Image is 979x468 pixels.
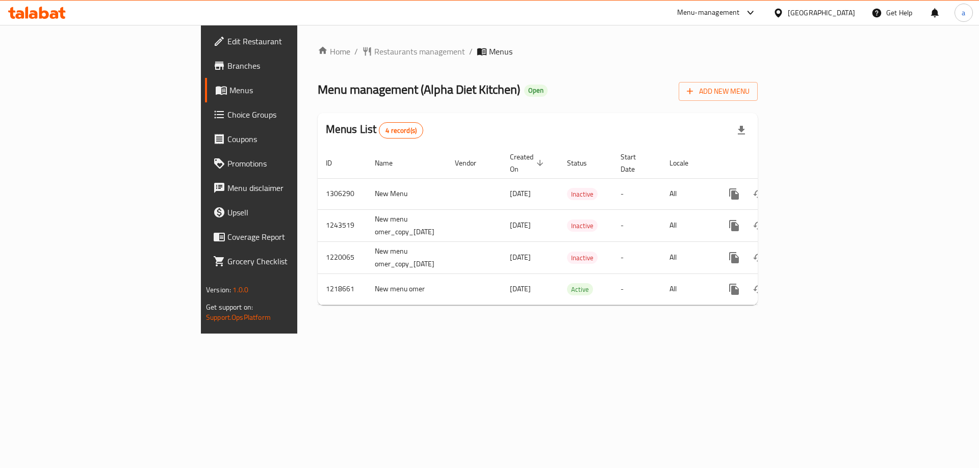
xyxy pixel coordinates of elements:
[227,206,356,218] span: Upsell
[612,241,661,273] td: -
[379,122,423,139] div: Total records count
[746,245,771,270] button: Change Status
[722,213,746,238] button: more
[661,209,714,241] td: All
[746,182,771,206] button: Change Status
[227,35,356,47] span: Edit Restaurant
[729,118,754,143] div: Export file
[669,157,702,169] span: Locale
[205,102,365,127] a: Choice Groups
[679,82,758,101] button: Add New Menu
[326,157,345,169] span: ID
[722,245,746,270] button: more
[367,273,447,305] td: New menu omer
[205,176,365,200] a: Menu disclaimer
[227,255,356,267] span: Grocery Checklist
[567,252,598,264] span: Inactive
[362,45,465,58] a: Restaurants management
[318,148,828,305] table: enhanced table
[661,178,714,209] td: All
[455,157,489,169] span: Vendor
[510,282,531,295] span: [DATE]
[229,84,356,96] span: Menus
[661,273,714,305] td: All
[510,187,531,200] span: [DATE]
[524,86,548,95] span: Open
[326,122,423,139] h2: Menus List
[962,7,965,18] span: a
[510,251,531,264] span: [DATE]
[379,126,423,135] span: 4 record(s)
[227,108,356,121] span: Choice Groups
[722,182,746,206] button: more
[612,178,661,209] td: -
[788,7,855,18] div: [GEOGRAPHIC_DATA]
[205,78,365,102] a: Menus
[746,277,771,301] button: Change Status
[318,78,520,101] span: Menu management ( Alpha Diet Kitchen )
[227,231,356,243] span: Coverage Report
[567,220,598,232] span: Inactive
[367,178,447,209] td: New Menu
[510,151,547,175] span: Created On
[227,157,356,170] span: Promotions
[233,283,248,296] span: 1.0.0
[567,283,593,295] div: Active
[367,209,447,241] td: New menu omer_copy_[DATE]
[227,133,356,145] span: Coupons
[227,182,356,194] span: Menu disclaimer
[722,277,746,301] button: more
[612,209,661,241] td: -
[206,300,253,314] span: Get support on:
[205,53,365,78] a: Branches
[524,85,548,97] div: Open
[375,157,406,169] span: Name
[318,45,758,58] nav: breadcrumb
[612,273,661,305] td: -
[206,283,231,296] span: Version:
[205,127,365,151] a: Coupons
[621,151,649,175] span: Start Date
[206,311,271,324] a: Support.OpsPlatform
[661,241,714,273] td: All
[677,7,740,19] div: Menu-management
[567,284,593,295] span: Active
[510,218,531,232] span: [DATE]
[469,45,473,58] li: /
[205,249,365,273] a: Grocery Checklist
[567,157,600,169] span: Status
[205,151,365,176] a: Promotions
[567,188,598,200] span: Inactive
[205,225,365,249] a: Coverage Report
[367,241,447,273] td: New menu omer_copy_[DATE]
[489,45,512,58] span: Menus
[746,213,771,238] button: Change Status
[567,188,598,200] div: Inactive
[687,85,750,98] span: Add New Menu
[227,60,356,72] span: Branches
[205,200,365,225] a: Upsell
[714,148,828,179] th: Actions
[205,29,365,53] a: Edit Restaurant
[374,45,465,58] span: Restaurants management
